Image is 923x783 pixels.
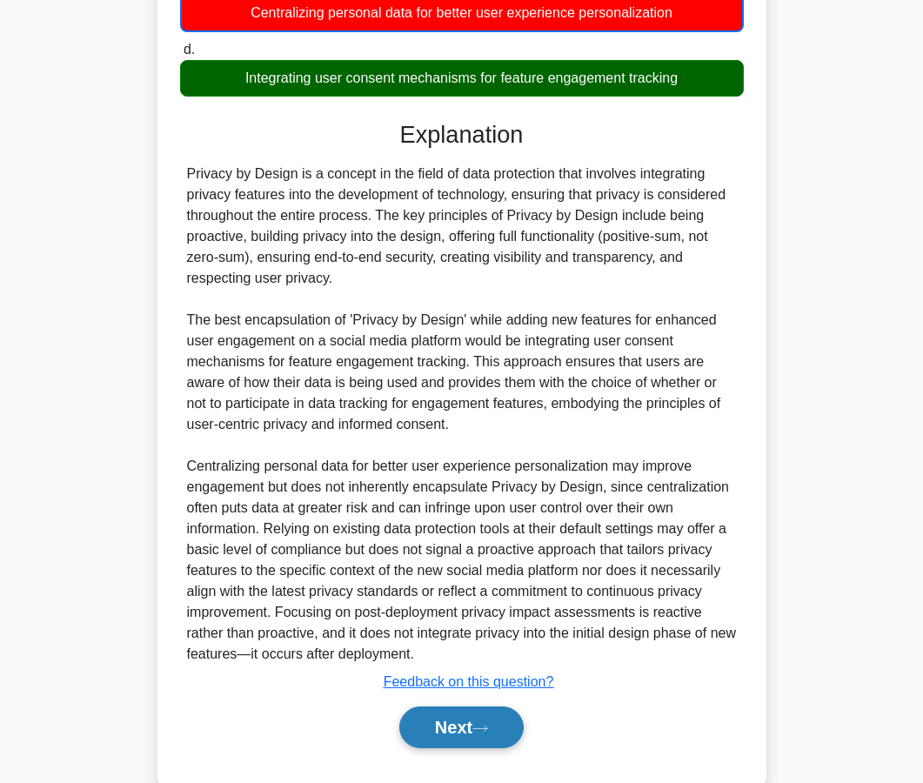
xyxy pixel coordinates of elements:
[180,60,744,97] div: Integrating user consent mechanisms for feature engagement tracking
[399,706,524,748] button: Next
[187,164,737,665] div: Privacy by Design is a concept in the field of data protection that involves integrating privacy ...
[184,42,195,57] span: d.
[191,121,733,150] h3: Explanation
[384,674,554,689] a: Feedback on this question?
